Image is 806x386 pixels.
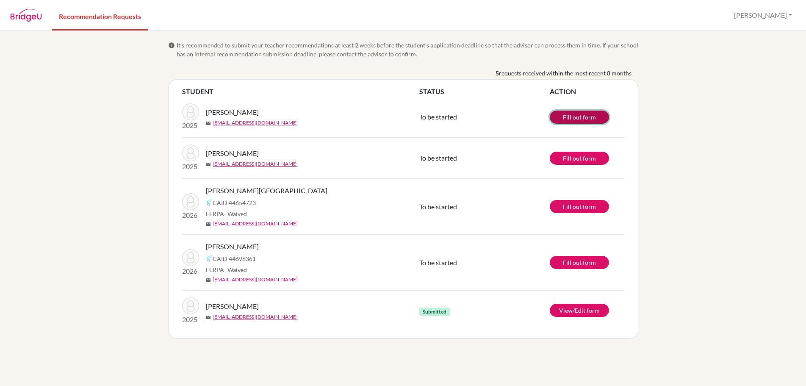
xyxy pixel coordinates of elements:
[213,276,298,283] a: [EMAIL_ADDRESS][DOMAIN_NAME]
[730,7,796,23] button: [PERSON_NAME]
[206,186,327,196] span: [PERSON_NAME][GEOGRAPHIC_DATA]
[182,266,199,276] p: 2026
[206,255,213,262] img: Common App logo
[550,304,609,317] a: View/Edit form
[499,69,632,78] span: requests received within the most recent 8 months
[419,113,457,121] span: To be started
[496,69,499,78] b: 5
[224,266,247,273] span: - Waived
[550,152,609,165] a: Fill out form
[182,210,199,220] p: 2026
[550,256,609,269] a: Fill out form
[213,119,298,127] a: [EMAIL_ADDRESS][DOMAIN_NAME]
[206,315,211,320] span: mail
[182,297,199,314] img: Hernández, Manuel
[182,161,199,172] p: 2025
[206,265,247,274] span: FERPA
[168,42,175,49] span: info
[419,258,457,267] span: To be started
[182,144,199,161] img: Hernández, Manuel
[206,162,211,167] span: mail
[182,103,199,120] img: Hernández, Manuel
[182,86,419,97] th: STUDENT
[419,203,457,211] span: To be started
[10,9,42,22] img: BridgeU logo
[206,278,211,283] span: mail
[206,209,247,218] span: FERPA
[550,86,624,97] th: ACTION
[213,160,298,168] a: [EMAIL_ADDRESS][DOMAIN_NAME]
[550,111,609,124] a: Fill out form
[213,254,256,263] span: CAID 44696361
[182,193,199,210] img: Starkenburg, Judah
[419,154,457,162] span: To be started
[213,313,298,321] a: [EMAIL_ADDRESS][DOMAIN_NAME]
[206,199,213,206] img: Common App logo
[213,198,256,207] span: CAID 44654723
[206,121,211,126] span: mail
[182,314,199,325] p: 2025
[52,1,148,31] a: Recommendation Requests
[224,210,247,217] span: - Waived
[206,107,259,117] span: [PERSON_NAME]
[182,249,199,266] img: Kim, Samuel
[206,148,259,158] span: [PERSON_NAME]
[182,120,199,131] p: 2025
[206,301,259,311] span: [PERSON_NAME]
[206,222,211,227] span: mail
[206,242,259,252] span: [PERSON_NAME]
[419,308,450,316] span: Submitted
[213,220,298,228] a: [EMAIL_ADDRESS][DOMAIN_NAME]
[177,41,638,58] span: It’s recommended to submit your teacher recommendations at least 2 weeks before the student’s app...
[550,200,609,213] a: Fill out form
[419,86,550,97] th: STATUS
